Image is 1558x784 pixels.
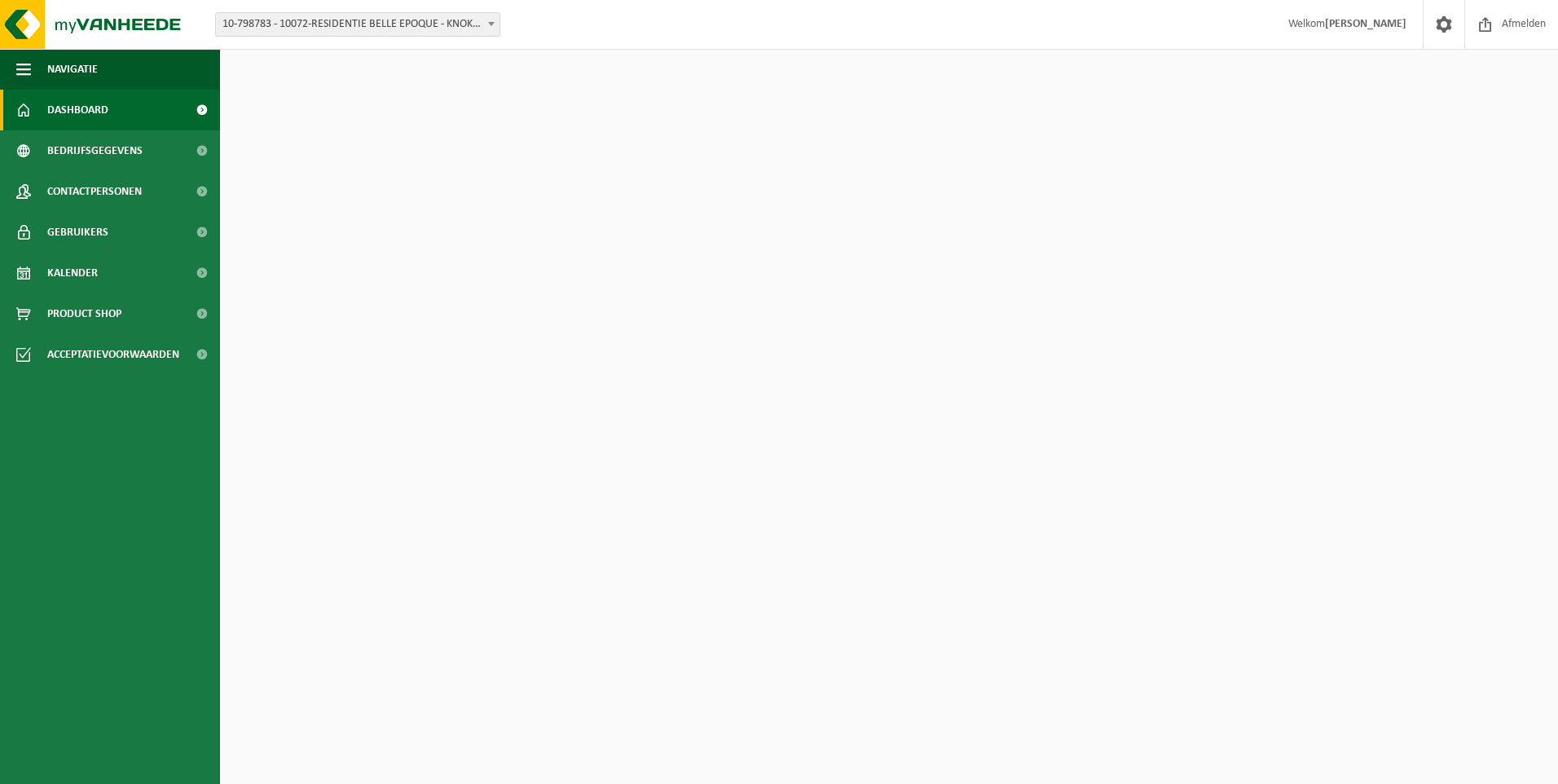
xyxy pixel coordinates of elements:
[47,253,98,293] span: Kalender
[47,171,142,212] span: Contactpersonen
[47,293,121,334] span: Product Shop
[47,90,108,130] span: Dashboard
[216,13,500,36] span: 10-798783 - 10072-RESIDENTIE BELLE EPOQUE - KNOKKE
[47,212,108,253] span: Gebruikers
[215,12,500,37] span: 10-798783 - 10072-RESIDENTIE BELLE EPOQUE - KNOKKE
[47,334,179,375] span: Acceptatievoorwaarden
[47,49,98,90] span: Navigatie
[1325,18,1406,30] strong: [PERSON_NAME]
[47,130,143,171] span: Bedrijfsgegevens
